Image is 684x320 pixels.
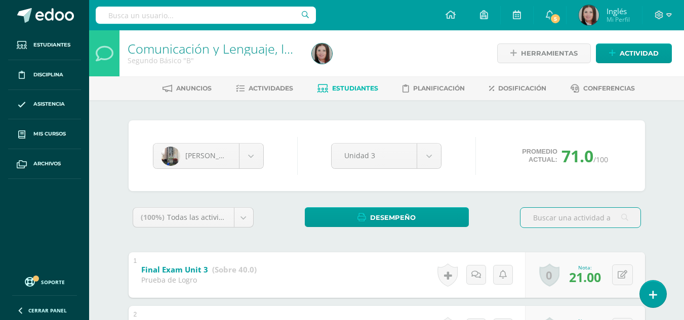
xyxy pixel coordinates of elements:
a: 0 [539,263,559,287]
span: Desempeño [370,208,416,227]
a: Final Exam Unit 3 (Sobre 40.0) [141,262,257,278]
span: Unidad 3 [344,144,404,167]
a: [PERSON_NAME] [153,144,263,168]
img: e03ec1ec303510e8e6f60bf4728ca3bf.png [579,5,599,25]
span: 21.00 [569,268,601,286]
span: Anuncios [176,84,212,92]
span: Herramientas [521,44,578,63]
span: Conferencias [583,84,635,92]
input: Buscar una actividad aquí... [520,208,640,227]
a: Desempeño [305,207,469,227]
span: Mis cursos [33,130,66,138]
a: Planificación [403,80,465,97]
span: Actividad [620,44,659,63]
span: 71.0 [561,145,593,167]
a: Asistencia [8,90,81,120]
a: Actividad [596,43,672,63]
a: Herramientas [497,43,591,63]
span: Mi Perfil [607,15,630,24]
span: Asistencia [33,100,65,108]
a: Estudiantes [317,80,378,97]
a: Unidad 3 [332,144,441,168]
span: Estudiantes [332,84,378,92]
strong: (Sobre 40.0) [212,264,257,275]
span: Soporte [41,279,65,286]
a: Disciplina [8,60,81,90]
div: Nota: [569,264,601,271]
h1: Comunicación y Lenguaje, Idioma Extranjero Inglés [128,41,300,56]
span: Actividades [249,84,293,92]
a: Estudiantes [8,30,81,60]
span: Cerrar panel [28,307,67,314]
span: Inglés [607,6,630,16]
a: Actividades [236,80,293,97]
a: Soporte [12,275,77,288]
img: e03ec1ec303510e8e6f60bf4728ca3bf.png [312,43,332,64]
div: Segundo Básico 'B' [128,56,300,65]
span: Estudiantes [33,41,70,49]
span: Disciplina [33,71,63,79]
span: Archivos [33,160,61,168]
img: 73143579083a65f744345825f8fcd2e6.png [161,147,180,166]
span: /100 [593,155,608,164]
span: Planificación [413,84,465,92]
a: Conferencias [571,80,635,97]
a: Anuncios [163,80,212,97]
span: Todas las actividades de esta unidad [167,212,293,222]
div: Prueba de Logro [141,275,257,285]
span: (100%) [141,212,165,222]
input: Busca un usuario... [96,7,316,24]
span: Promedio actual: [522,148,557,164]
span: Dosificación [498,84,546,92]
a: (100%)Todas las actividades de esta unidad [133,208,253,227]
span: 5 [550,13,561,24]
a: Archivos [8,149,81,179]
a: Comunicación y Lenguaje, Idioma Extranjero Inglés [128,40,420,57]
span: [PERSON_NAME] [185,151,242,160]
a: Dosificación [489,80,546,97]
b: Final Exam Unit 3 [141,264,208,275]
a: Mis cursos [8,119,81,149]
